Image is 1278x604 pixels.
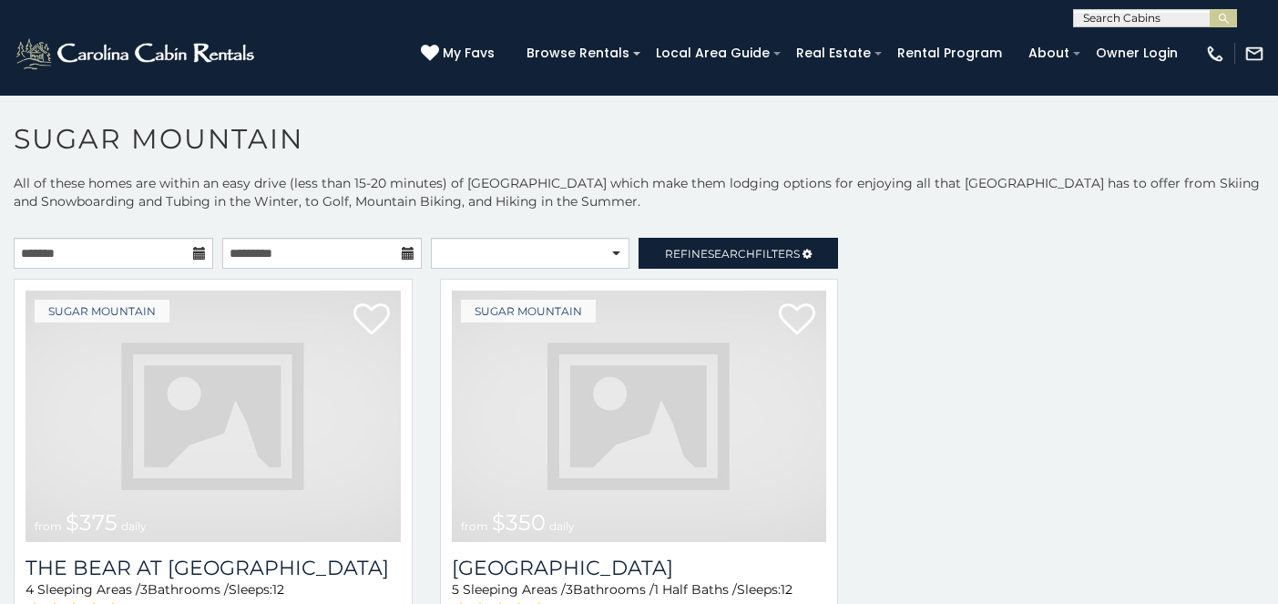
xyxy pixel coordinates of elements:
span: 12 [272,581,284,598]
span: 1 Half Baths / [654,581,737,598]
h3: Grouse Moor Lodge [452,556,827,580]
a: Sugar Mountain [35,300,169,322]
h3: The Bear At Sugar Mountain [26,556,401,580]
span: from [461,519,488,533]
a: Add to favorites [353,302,390,340]
a: RefineSearchFilters [639,238,838,269]
span: My Favs [443,44,495,63]
span: Search [708,247,755,261]
a: [GEOGRAPHIC_DATA] [452,556,827,580]
span: daily [549,519,575,533]
a: Rental Program [888,39,1011,67]
a: Local Area Guide [647,39,779,67]
span: 4 [26,581,34,598]
span: $375 [66,509,118,536]
a: Owner Login [1087,39,1187,67]
a: Real Estate [787,39,880,67]
a: The Bear At [GEOGRAPHIC_DATA] [26,556,401,580]
span: 3 [140,581,148,598]
a: Add to favorites [779,302,815,340]
a: My Favs [421,44,499,64]
span: 5 [452,581,459,598]
span: $350 [492,509,546,536]
img: phone-regular-white.png [1205,44,1225,64]
img: White-1-2.png [14,36,260,72]
span: daily [121,519,147,533]
span: from [35,519,62,533]
a: Sugar Mountain [461,300,596,322]
span: Refine Filters [665,247,800,261]
img: dummy-image.jpg [26,291,401,542]
span: 12 [781,581,792,598]
a: About [1019,39,1079,67]
a: Browse Rentals [517,39,639,67]
a: from $350 daily [452,291,827,542]
span: 3 [566,581,573,598]
img: dummy-image.jpg [452,291,827,542]
a: from $375 daily [26,291,401,542]
img: mail-regular-white.png [1244,44,1264,64]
